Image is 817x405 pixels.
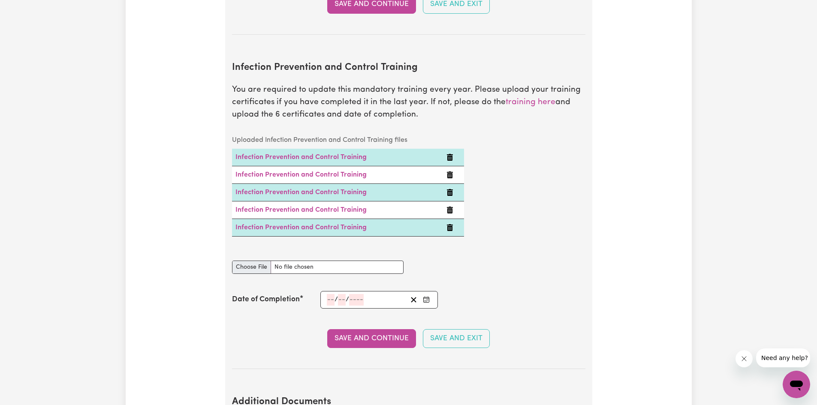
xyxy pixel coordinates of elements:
[338,294,346,306] input: --
[446,205,453,215] button: Delete Infection Prevention and Control Training
[349,294,364,306] input: ----
[235,189,367,196] a: Infection Prevention and Control Training
[423,329,490,348] button: Save and Exit
[232,132,464,149] caption: Uploaded Infection Prevention and Control Training files
[506,98,555,106] a: training here
[446,222,453,233] button: Delete Infection Prevention and Control Training
[235,224,367,231] a: Infection Prevention and Control Training
[235,154,367,161] a: Infection Prevention and Control Training
[327,329,416,348] button: Save and Continue
[235,171,367,178] a: Infection Prevention and Control Training
[232,84,585,121] p: You are required to update this mandatory training every year. Please upload your training certif...
[235,207,367,213] a: Infection Prevention and Control Training
[446,170,453,180] button: Delete Infection Prevention and Control Training
[327,294,335,306] input: --
[446,187,453,198] button: Delete Infection Prevention and Control Training
[756,348,810,367] iframe: 來自公司的訊息
[736,350,753,367] iframe: 關閉訊息
[232,294,300,305] label: Date of Completion
[446,152,453,162] button: Delete Infection Prevention and Control Training
[232,62,585,74] h2: Infection Prevention and Control Training
[783,371,810,398] iframe: 開啟傳訊視窗按鈕
[407,294,420,306] button: Clear date
[335,296,338,303] span: /
[420,294,432,306] button: Enter the Date of Completion of your Infection Prevention and Control Training
[346,296,349,303] span: /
